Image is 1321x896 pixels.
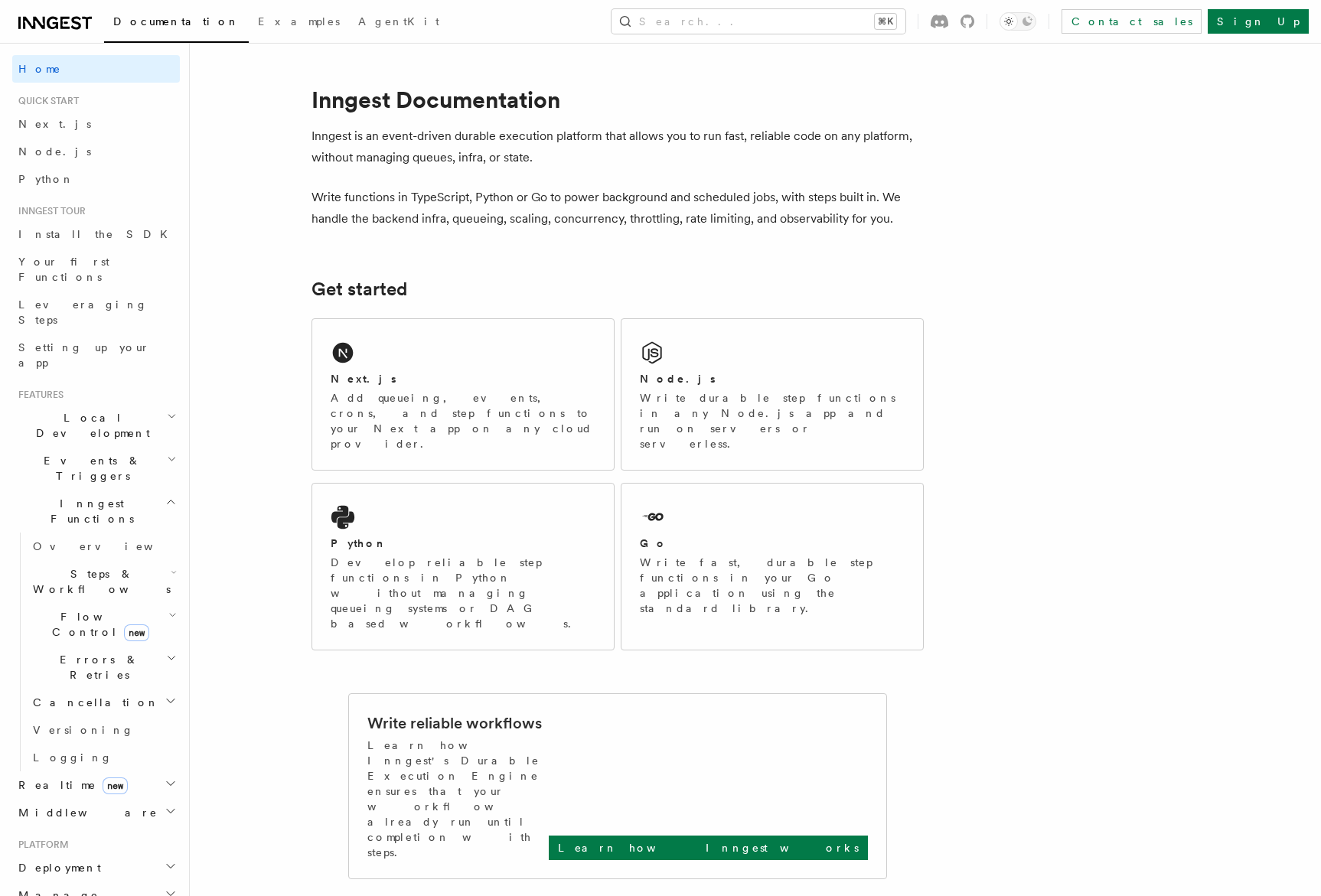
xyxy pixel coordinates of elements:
button: Middleware [12,799,180,826]
span: Logging [33,751,113,764]
h2: Python [331,536,387,551]
p: Write fast, durable step functions in your Go application using the standard library. [640,555,905,616]
span: new [103,777,128,794]
a: Your first Functions [12,248,180,291]
button: Events & Triggers [12,447,180,490]
button: Search...⌘K [612,9,905,34]
span: Install the SDK [18,228,177,240]
span: Setting up your app [18,341,150,369]
span: Examples [258,15,340,28]
a: Sign Up [1208,9,1309,34]
span: Errors & Retries [27,652,166,683]
span: Inngest Functions [12,496,165,526]
p: Write durable step functions in any Node.js app and run on servers or serverless. [640,390,905,451]
span: AgentKit [358,15,439,28]
button: Toggle dark mode [1000,12,1036,31]
h1: Inngest Documentation [311,86,924,113]
a: Python [12,165,180,193]
span: Platform [12,839,69,851]
a: Logging [27,744,180,771]
a: AgentKit [349,5,448,41]
p: Develop reliable step functions in Python without managing queueing systems or DAG based workflows. [331,555,595,631]
button: Errors & Retries [27,646,180,689]
a: Learn how Inngest works [549,836,868,860]
h2: Write reliable workflows [367,712,542,734]
a: Node.jsWrite durable step functions in any Node.js app and run on servers or serverless. [621,318,924,471]
span: new [124,624,149,641]
button: Inngest Functions [12,490,180,533]
button: Deployment [12,854,180,881]
h2: Next.js [331,371,396,386]
span: Python [18,173,74,185]
span: Cancellation [27,695,159,710]
a: Next.jsAdd queueing, events, crons, and step functions to your Next app on any cloud provider. [311,318,615,471]
a: Next.js [12,110,180,138]
p: Learn how Inngest works [558,840,859,855]
a: Examples [249,5,349,41]
a: Setting up your app [12,334,180,376]
span: Home [18,61,61,77]
a: Overview [27,533,180,560]
span: Next.js [18,118,91,130]
button: Flow Controlnew [27,603,180,646]
a: PythonDevelop reliable step functions in Python without managing queueing systems or DAG based wo... [311,483,615,650]
span: Leveraging Steps [18,298,148,326]
h2: Go [640,536,667,551]
a: Versioning [27,716,180,744]
button: Realtimenew [12,771,180,799]
span: Local Development [12,410,167,441]
p: Inngest is an event-driven durable execution platform that allows you to run fast, reliable code ... [311,125,924,168]
a: Install the SDK [12,220,180,248]
span: Documentation [113,15,240,28]
button: Local Development [12,404,180,447]
h2: Node.js [640,371,716,386]
a: Get started [311,279,407,300]
p: Learn how Inngest's Durable Execution Engine ensures that your workflow already run until complet... [367,738,549,860]
span: Flow Control [27,609,168,640]
a: Node.js [12,138,180,165]
span: Features [12,389,64,401]
button: Cancellation [27,689,180,716]
span: Your first Functions [18,256,109,283]
a: Documentation [104,5,249,43]
span: Quick start [12,95,79,107]
span: Node.js [18,145,91,158]
span: Steps & Workflows [27,566,171,597]
button: Steps & Workflows [27,560,180,603]
span: Events & Triggers [12,453,167,484]
span: Inngest tour [12,205,86,217]
div: Inngest Functions [12,533,180,771]
kbd: ⌘K [875,14,896,29]
span: Deployment [12,860,101,875]
a: Home [12,55,180,83]
span: Versioning [33,724,134,736]
span: Middleware [12,805,158,820]
a: Leveraging Steps [12,291,180,334]
a: Contact sales [1062,9,1202,34]
p: Add queueing, events, crons, and step functions to your Next app on any cloud provider. [331,390,595,451]
p: Write functions in TypeScript, Python or Go to power background and scheduled jobs, with steps bu... [311,187,924,230]
span: Realtime [12,777,128,793]
span: Overview [33,540,191,552]
a: GoWrite fast, durable step functions in your Go application using the standard library. [621,483,924,650]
